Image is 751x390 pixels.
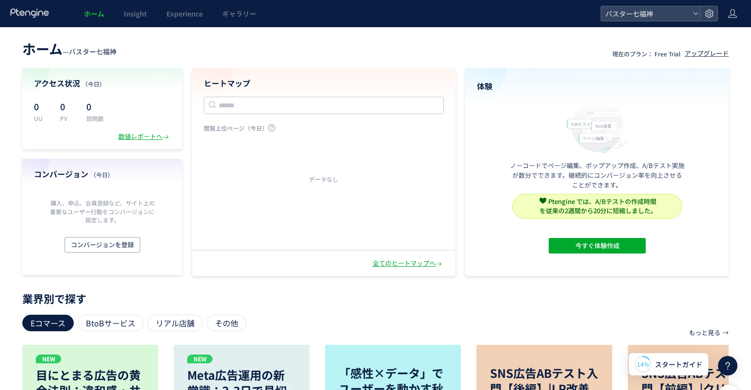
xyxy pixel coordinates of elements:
span: （今日） [90,170,114,179]
div: 数値レポートへ [118,132,171,141]
button: 今すぐ体験作成 [549,238,646,254]
p: ノーコードでページ編集、ポップアップ作成、A/Bテスト実施が数分でできます。継続的にコンバージョン率を向上させることができます。 [510,161,685,190]
span: Ptengine では、A/Bテストの作成時間 を従来の2週間から20分に短縮しました。 [539,197,657,215]
span: Insight [124,9,147,18]
span: ホーム [22,39,63,58]
span: 今すぐ体験作成 [575,238,619,254]
span: バスター七福神 [603,6,689,21]
p: 閲覧上位ページ（今日） [204,124,444,136]
h4: アクセス状況 [34,78,171,89]
div: データなし [192,175,455,183]
p: UU [34,114,49,122]
span: スタートガイド [655,359,702,370]
div: Eコマース [22,315,74,331]
div: 全てのヒートマップへ [373,259,444,268]
span: Experience [166,9,203,18]
h4: 体験 [477,81,717,92]
p: 0 [86,99,104,114]
p: もっと見る [689,324,720,341]
div: その他 [207,315,246,331]
p: 現在のプラン： Free Trial [612,50,681,58]
span: ギャラリー [222,9,256,18]
span: バスター七福神 [69,47,116,56]
p: 購入、申込、会員登録など、サイト上の重要なユーザー行動をコンバージョンに設定します。 [48,199,157,223]
button: コンバージョンを登録 [65,237,140,253]
span: （今日） [82,80,105,88]
p: 業界別で探す [22,295,729,301]
p: 0 [60,99,75,114]
div: — [22,39,116,58]
p: PV [60,114,75,122]
p: 訪問数 [86,114,104,122]
img: svg+xml,%3c [539,197,546,204]
h4: ヒートマップ [204,78,444,89]
p: 0 [34,99,49,114]
span: ホーム [84,9,104,18]
p: NEW [36,355,61,363]
span: 14% [637,360,649,368]
img: home_experience_onbo_jp-C5-EgdA0.svg [562,98,633,154]
p: NEW [187,355,212,363]
h4: コンバージョン [34,169,171,180]
p: → [722,324,729,341]
span: コンバージョンを登録 [71,237,134,253]
div: アップグレード [685,49,729,58]
div: リアル店舗 [147,315,203,331]
div: BtoBサービス [78,315,144,331]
